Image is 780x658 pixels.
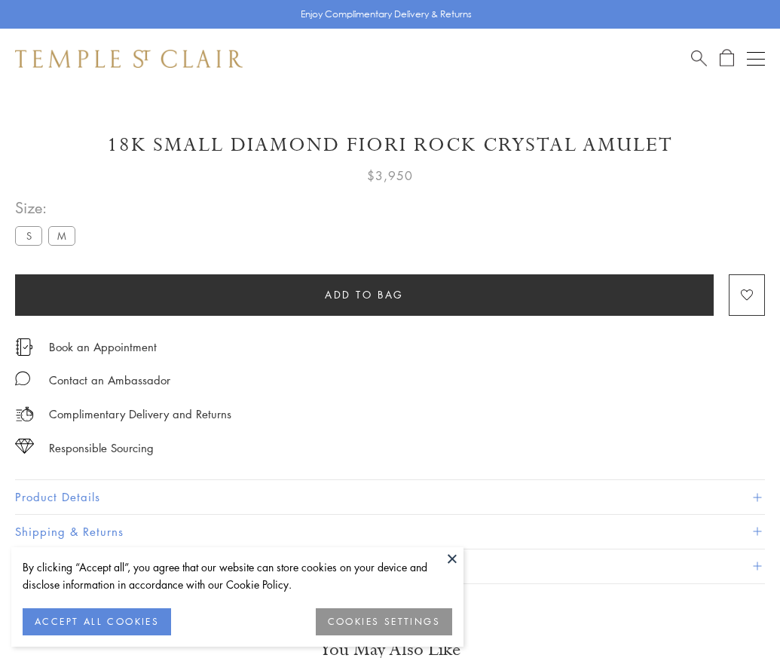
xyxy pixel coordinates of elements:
button: COOKIES SETTINGS [316,608,452,635]
button: Open navigation [747,50,765,68]
div: Contact an Ambassador [49,371,170,390]
h1: 18K Small Diamond Fiori Rock Crystal Amulet [15,132,765,158]
p: Enjoy Complimentary Delivery & Returns [301,7,472,22]
span: Size: [15,195,81,220]
img: MessageIcon-01_2.svg [15,371,30,386]
a: Search [691,49,707,68]
label: S [15,226,42,245]
img: icon_delivery.svg [15,405,34,424]
button: Add to bag [15,274,714,316]
div: By clicking “Accept all”, you agree that our website can store cookies on your device and disclos... [23,559,452,593]
span: Add to bag [325,286,404,303]
button: Product Details [15,480,765,514]
label: M [48,226,75,245]
span: $3,950 [367,166,413,185]
img: icon_sourcing.svg [15,439,34,454]
a: Book an Appointment [49,338,157,355]
button: Shipping & Returns [15,515,765,549]
button: ACCEPT ALL COOKIES [23,608,171,635]
img: Temple St. Clair [15,50,243,68]
img: icon_appointment.svg [15,338,33,356]
a: Open Shopping Bag [720,49,734,68]
div: Responsible Sourcing [49,439,154,458]
p: Complimentary Delivery and Returns [49,405,231,424]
